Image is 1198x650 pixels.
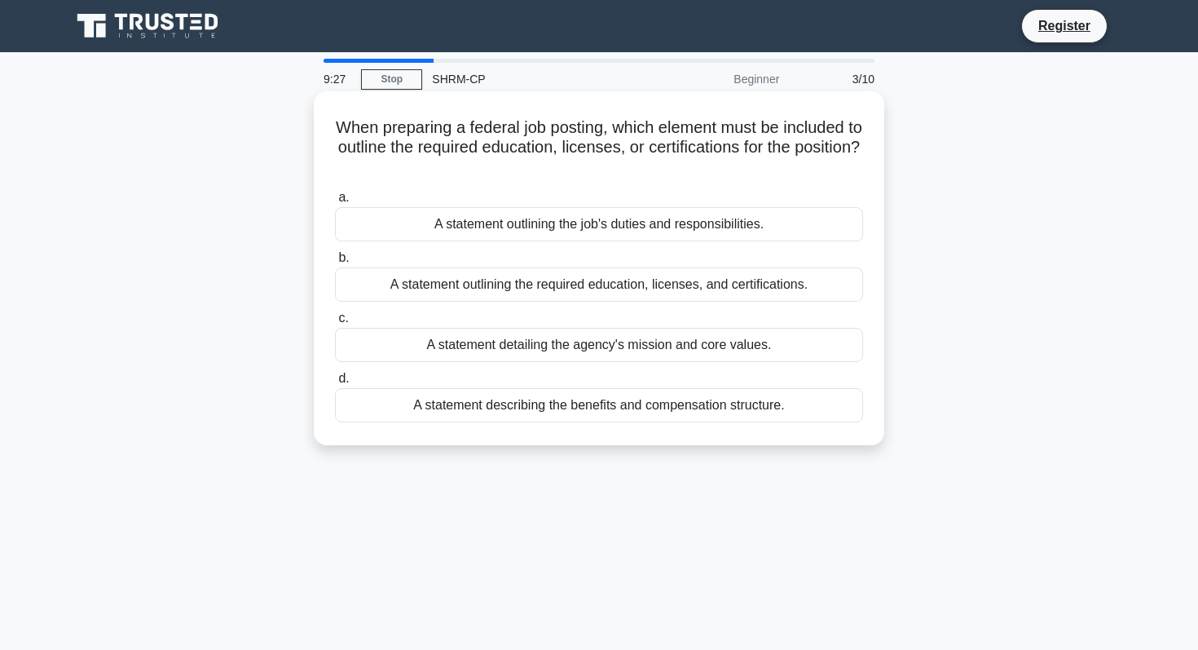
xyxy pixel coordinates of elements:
span: c. [338,311,348,325]
div: 9:27 [314,63,361,95]
div: SHRM-CP [422,63,646,95]
div: A statement describing the benefits and compensation structure. [335,388,863,422]
div: Beginner [646,63,789,95]
div: 3/10 [789,63,884,95]
a: Register [1028,15,1100,36]
span: b. [338,250,349,264]
span: a. [338,190,349,204]
div: A statement detailing the agency's mission and core values. [335,328,863,362]
div: A statement outlining the job's duties and responsibilities. [335,207,863,241]
a: Stop [361,69,422,90]
div: A statement outlining the required education, licenses, and certifications. [335,268,863,302]
h5: When preparing a federal job posting, which element must be included to outline the required educ... [333,117,865,178]
span: d. [338,371,349,385]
